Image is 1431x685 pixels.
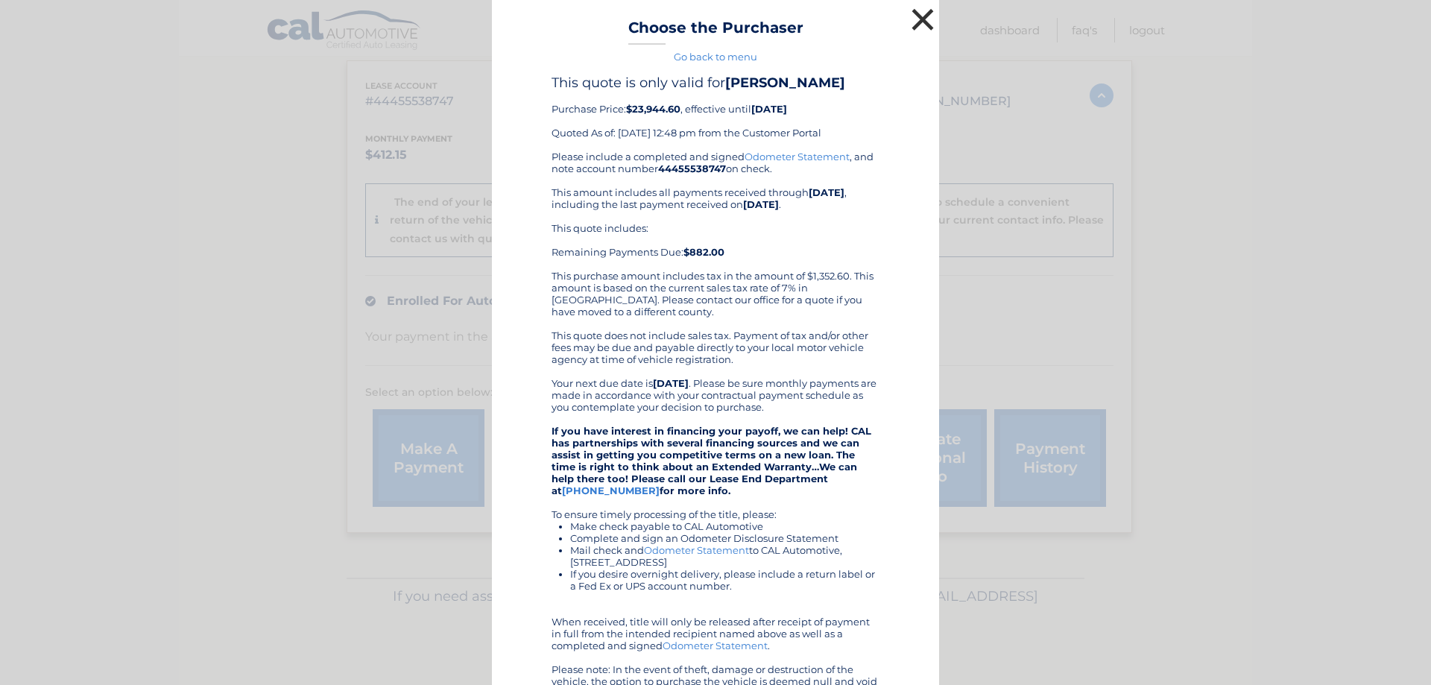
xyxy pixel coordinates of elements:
[552,425,871,496] strong: If you have interest in financing your payoff, we can help! CAL has partnerships with several fin...
[653,377,689,389] b: [DATE]
[644,544,749,556] a: Odometer Statement
[663,640,768,651] a: Odometer Statement
[743,198,779,210] b: [DATE]
[570,568,879,592] li: If you desire overnight delivery, please include a return label or a Fed Ex or UPS account number.
[908,4,938,34] button: ×
[658,162,726,174] b: 44455538747
[570,544,879,568] li: Mail check and to CAL Automotive, [STREET_ADDRESS]
[725,75,845,91] b: [PERSON_NAME]
[570,532,879,544] li: Complete and sign an Odometer Disclosure Statement
[809,186,844,198] b: [DATE]
[628,19,803,45] h3: Choose the Purchaser
[751,103,787,115] b: [DATE]
[552,75,879,91] h4: This quote is only valid for
[570,520,879,532] li: Make check payable to CAL Automotive
[552,75,879,151] div: Purchase Price: , effective until Quoted As of: [DATE] 12:48 pm from the Customer Portal
[683,246,724,258] b: $882.00
[552,222,879,318] div: This quote includes: Remaining Payments Due: This purchase amount includes tax in the amount of $...
[562,484,660,496] a: [PHONE_NUMBER]
[745,151,850,162] a: Odometer Statement
[626,103,680,115] b: $23,944.60
[674,51,757,63] a: Go back to menu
